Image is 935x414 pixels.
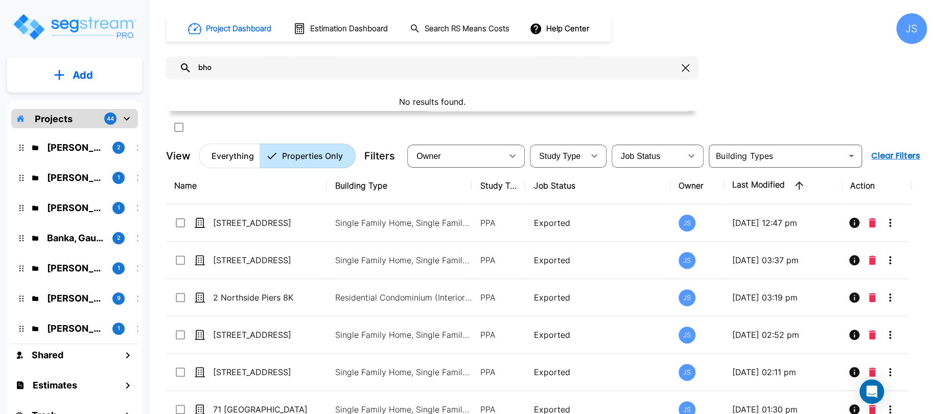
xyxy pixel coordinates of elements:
[117,294,121,303] p: 9
[480,254,517,266] p: PPA
[679,289,695,306] div: JS
[732,217,834,229] p: [DATE] 12:47 pm
[166,167,327,204] th: Name
[679,252,695,269] div: JS
[118,173,120,182] p: 1
[712,149,842,163] input: Building Types
[118,264,120,272] p: 1
[480,217,517,229] p: PPA
[621,152,660,160] span: Job Status
[880,250,900,270] button: More-Options
[47,291,104,305] p: Zaheer, Khurram
[47,171,104,185] p: Anderson, Michele
[35,112,73,126] p: Projects
[533,291,662,304] p: Exported
[199,144,356,168] div: Platform
[880,213,900,233] button: More-Options
[213,217,291,229] span: [STREET_ADDRESS]
[842,167,912,204] th: Action
[532,142,584,170] div: Select
[732,291,834,304] p: [DATE] 03:19 pm
[327,167,472,204] th: Building Type
[206,23,271,35] h1: Project Dashboard
[732,366,834,378] p: [DATE] 02:11 pm
[896,13,927,44] div: JS
[32,348,63,362] h1: Shared
[416,152,441,160] span: Owner
[670,167,724,204] th: Owner
[724,167,842,204] th: Last Modified
[864,325,880,345] button: Delete
[533,217,662,229] p: Exported
[409,142,502,170] div: Select
[47,201,104,215] p: Shah, Vikas
[118,203,120,212] p: 1
[844,325,864,345] button: Info
[425,23,509,35] h1: Search RS Means Costs
[844,213,864,233] button: Info
[679,364,695,381] div: JS
[47,231,104,245] p: Banka, Gaurav & Lori
[47,261,104,275] p: Hasimi, Daniel
[480,366,517,378] p: PPA
[844,362,864,382] button: Info
[533,329,662,341] p: Exported
[859,379,884,404] div: Open Intercom Messenger
[844,149,858,163] button: Open
[166,148,191,164] p: View
[844,287,864,308] button: Info
[679,327,695,343] div: JS
[880,287,900,308] button: More-Options
[73,67,93,83] p: Add
[732,254,834,266] p: [DATE] 03:37 pm
[260,144,356,168] button: Properties Only
[335,217,473,229] p: Single Family Home, Single Family Home Site
[864,362,880,382] button: Delete
[867,146,924,166] button: Clear Filters
[880,362,900,382] button: More-Options
[212,150,254,162] p: Everything
[47,321,104,335] p: Steele, Charles
[33,378,77,392] h1: Estimates
[199,144,260,168] button: Everything
[679,215,695,232] div: JS
[480,329,517,341] p: PPA
[184,17,277,40] button: Project Dashboard
[864,250,880,270] button: Delete
[533,366,662,378] p: Exported
[406,19,515,39] button: Search RS Means Costs
[732,329,834,341] p: [DATE] 02:52 pm
[192,56,677,80] input: Search All
[335,329,473,341] p: Single Family Home, Single Family Home Site
[880,325,900,345] button: More-Options
[525,167,670,204] th: Job Status
[335,291,473,304] p: Residential Condominium (Interior Only)
[117,234,121,242] p: 2
[47,141,104,154] p: Elmashat, Ashraf
[864,287,880,308] button: Delete
[864,213,880,233] button: Delete
[335,254,473,266] p: Single Family Home, Single Family Home Site
[7,60,142,90] button: Add
[282,150,343,162] p: Properties Only
[289,18,393,39] button: Estimation Dashboard
[169,117,189,137] button: SelectAll
[213,291,293,304] span: 2 Northside Piers 8K
[213,254,291,266] span: [STREET_ADDRESS]
[844,250,864,270] button: Info
[614,142,681,170] div: Select
[117,143,121,152] p: 2
[539,152,580,160] span: Study Type
[480,291,517,304] p: PPA
[472,167,525,204] th: Study Type
[107,114,114,123] p: 44
[12,12,137,41] img: Logo
[533,254,662,266] p: Exported
[335,366,473,378] p: Single Family Home, Single Family Home Site
[527,19,593,38] button: Help Center
[213,366,291,378] span: [STREET_ADDRESS]
[118,324,120,333] p: 1
[213,329,291,341] span: [STREET_ADDRESS]
[166,90,698,113] p: No results found.
[364,148,395,164] p: Filters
